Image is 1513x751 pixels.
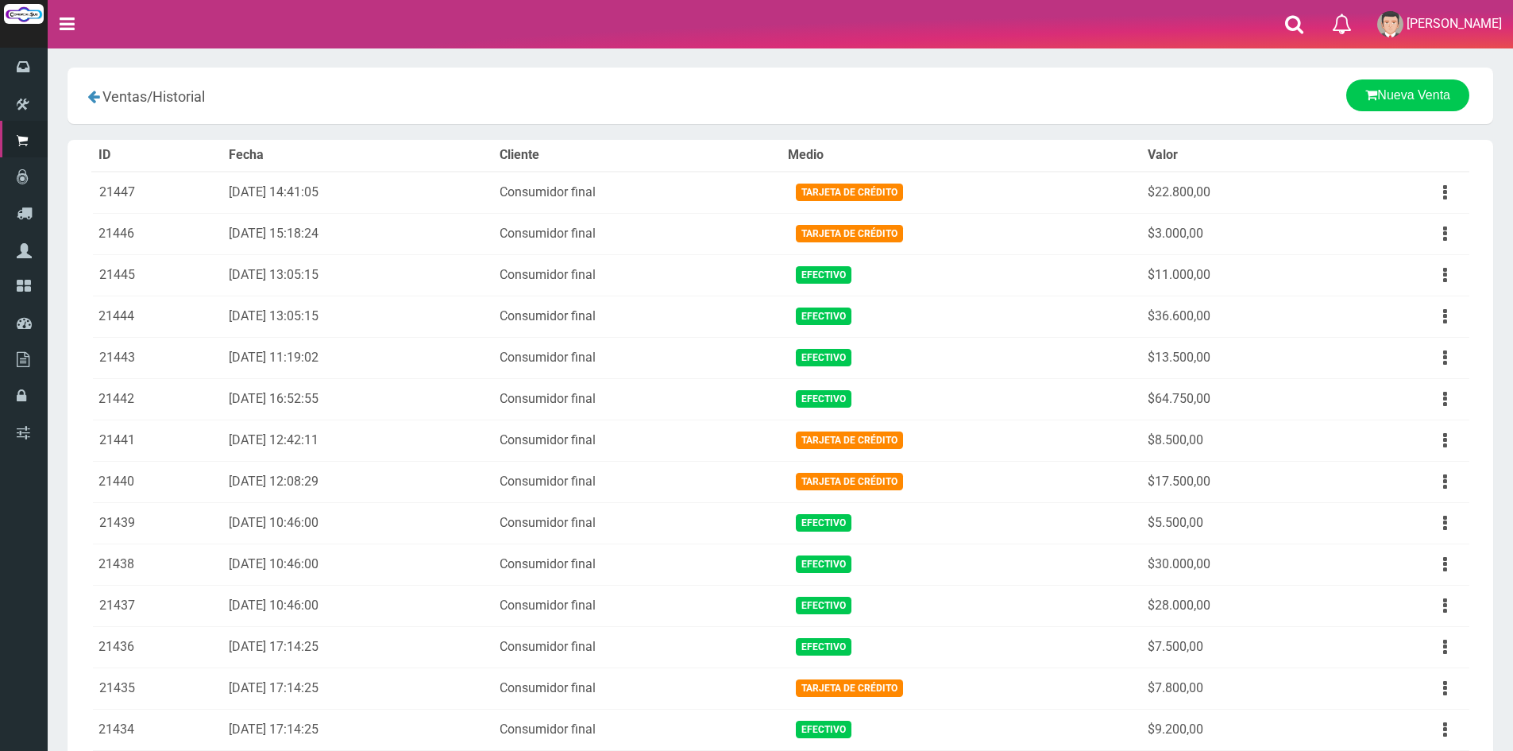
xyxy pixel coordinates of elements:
[782,140,1141,172] th: Medio
[1141,140,1341,172] th: Valor
[796,390,851,407] span: Efectivo
[796,225,903,242] span: Tarjeta de Crédito
[796,308,851,324] span: Efectivo
[1141,213,1341,254] td: $3.000,00
[796,349,851,366] span: Efectivo
[493,709,781,750] td: Consumidor final
[222,626,493,668] td: [DATE] 17:14:25
[1141,585,1341,626] td: $28.000,00
[1141,668,1341,709] td: $7.800,00
[1141,544,1341,585] td: $30.000,00
[493,544,781,585] td: Consumidor final
[1141,296,1341,337] td: $36.600,00
[1346,79,1469,111] a: Nueva Venta
[222,585,493,626] td: [DATE] 10:46:00
[222,461,493,502] td: [DATE] 12:08:29
[493,140,781,172] th: Cliente
[1141,172,1341,214] td: $22.800,00
[796,184,903,200] span: Tarjeta de Crédito
[796,266,851,283] span: Efectivo
[1141,502,1341,544] td: $5.500,00
[493,213,781,254] td: Consumidor final
[92,668,222,709] td: 21435
[222,254,493,296] td: [DATE] 13:05:15
[222,378,493,420] td: [DATE] 16:52:55
[102,88,147,105] span: Ventas
[493,461,781,502] td: Consumidor final
[92,461,222,502] td: 21440
[92,709,222,750] td: 21434
[92,172,222,214] td: 21447
[4,4,44,24] img: Logo grande
[222,296,493,337] td: [DATE] 13:05:15
[222,172,493,214] td: [DATE] 14:41:05
[493,668,781,709] td: Consumidor final
[493,626,781,668] td: Consumidor final
[493,337,781,378] td: Consumidor final
[152,88,205,105] span: Historial
[92,140,222,172] th: ID
[222,140,493,172] th: Fecha
[222,420,493,461] td: [DATE] 12:42:11
[796,679,903,696] span: Tarjeta de Crédito
[493,378,781,420] td: Consumidor final
[796,556,851,572] span: Efectivo
[493,502,781,544] td: Consumidor final
[796,514,851,531] span: Efectivo
[92,337,222,378] td: 21443
[92,544,222,585] td: 21438
[493,296,781,337] td: Consumidor final
[92,254,222,296] td: 21445
[222,544,493,585] td: [DATE] 10:46:00
[222,213,493,254] td: [DATE] 15:18:24
[92,378,222,420] td: 21442
[796,597,851,614] span: Efectivo
[222,668,493,709] td: [DATE] 17:14:25
[493,254,781,296] td: Consumidor final
[1141,626,1341,668] td: $7.500,00
[1141,378,1341,420] td: $64.750,00
[92,626,222,668] td: 21436
[796,473,903,490] span: Tarjeta de Crédito
[1141,337,1341,378] td: $13.500,00
[92,585,222,626] td: 21437
[1377,11,1403,37] img: User Image
[796,638,851,655] span: Efectivo
[79,79,546,112] div: /
[1141,420,1341,461] td: $8.500,00
[1407,16,1502,31] span: [PERSON_NAME]
[1141,709,1341,750] td: $9.200,00
[796,432,903,448] span: Tarjeta de Crédito
[222,709,493,750] td: [DATE] 17:14:25
[92,502,222,544] td: 21439
[493,585,781,626] td: Consumidor final
[222,502,493,544] td: [DATE] 10:46:00
[1141,254,1341,296] td: $11.000,00
[1141,461,1341,502] td: $17.500,00
[92,213,222,254] td: 21446
[92,296,222,337] td: 21444
[92,420,222,461] td: 21441
[493,172,781,214] td: Consumidor final
[493,420,781,461] td: Consumidor final
[796,721,851,737] span: Efectivo
[222,337,493,378] td: [DATE] 11:19:02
